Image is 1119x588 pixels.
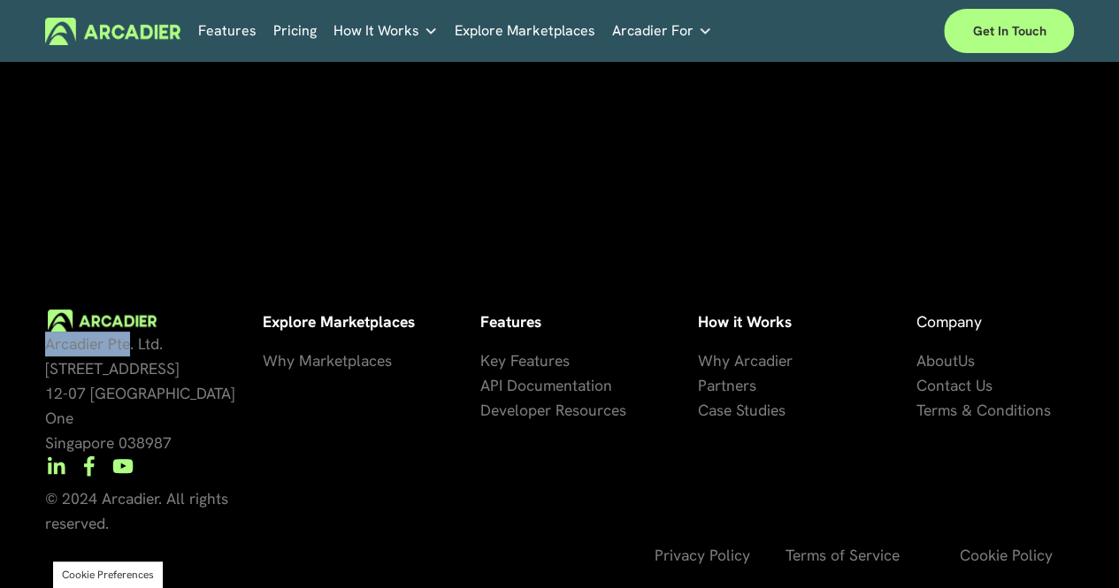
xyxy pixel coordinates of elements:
a: Facebook [79,455,100,477]
span: How It Works [333,19,419,43]
a: artners [707,373,756,398]
strong: Features [480,311,541,332]
span: Terms of Service [786,545,900,565]
a: Explore Marketplaces [455,18,595,45]
a: Ca [698,398,717,423]
span: Cookie Policy [960,545,1053,565]
a: Pricing [273,18,317,45]
span: Why Marketplaces [263,350,392,370]
button: Cookie Preferences [62,568,154,582]
span: Terms & Conditions [916,400,1050,420]
a: folder dropdown [333,18,438,45]
span: Us [957,350,974,370]
iframe: Chat Widget [1031,503,1119,588]
span: Privacy Policy [655,545,750,565]
a: YouTube [112,455,134,477]
span: © 2024 Arcadier. All rights reserved. [45,488,233,533]
a: About [916,348,957,373]
a: Terms & Conditions [916,398,1050,423]
a: Contact Us [916,373,992,398]
a: Privacy Policy [655,543,750,568]
a: Why Marketplaces [263,348,392,373]
span: Contact Us [916,375,992,395]
a: Key Features [480,348,570,373]
a: Developer Resources [480,398,626,423]
span: Developer Resources [480,400,626,420]
span: Key Features [480,350,570,370]
a: Terms of Service [786,543,900,568]
span: Company [916,311,981,332]
a: Cookie Policy [960,543,1053,568]
a: Get in touch [944,9,1074,53]
span: Arcadier Pte. Ltd. [STREET_ADDRESS] 12-07 [GEOGRAPHIC_DATA] One Singapore 038987 [45,333,240,453]
strong: How it Works [698,311,792,332]
strong: Explore Marketplaces [263,311,415,332]
span: API Documentation [480,375,612,395]
a: API Documentation [480,373,612,398]
span: P [698,375,707,395]
a: Why Arcadier [698,348,793,373]
a: P [698,373,707,398]
a: folder dropdown [612,18,712,45]
a: LinkedIn [45,455,66,477]
span: se Studies [717,400,786,420]
span: About [916,350,957,370]
a: Features [198,18,257,45]
img: Arcadier [45,18,180,45]
a: se Studies [717,398,786,423]
span: Ca [698,400,717,420]
span: Why Arcadier [698,350,793,370]
section: Manage previously selected cookie options [53,561,163,588]
span: Arcadier For [612,19,694,43]
span: artners [707,375,756,395]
